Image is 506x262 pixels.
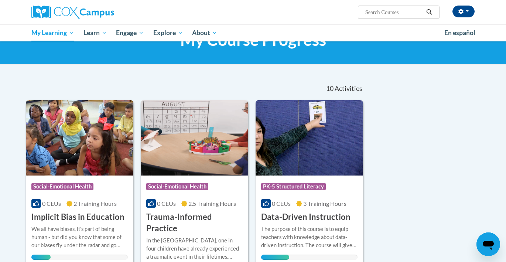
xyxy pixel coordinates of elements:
img: Course Logo [141,100,248,176]
a: About [188,24,222,41]
div: The purpose of this course is to equip teachers with knowledge about data-driven instruction. The... [261,225,358,249]
button: Search [424,8,435,17]
iframe: Button to launch messaging window [476,232,500,256]
a: Learn [79,24,112,41]
a: Engage [111,24,148,41]
a: Explore [148,24,188,41]
span: Engage [116,28,144,37]
div: We all have biases, it's part of being human - but did you know that some of our biases fly under... [31,225,128,249]
div: Your progress [261,255,289,260]
img: Cox Campus [31,6,114,19]
span: Learn [83,28,107,37]
span: My Learning [31,28,74,37]
span: Activities [335,85,362,93]
span: 3 Training Hours [303,200,346,207]
a: Cox Campus [31,6,172,19]
span: 2 Training Hours [73,200,117,207]
span: 0 CEUs [272,200,291,207]
span: Explore [153,28,183,37]
img: Course Logo [256,100,363,176]
a: My Learning [27,24,79,41]
span: Social-Emotional Health [31,183,93,190]
h3: Trauma-Informed Practice [146,211,243,234]
input: Search Courses [365,8,424,17]
span: 2.5 Training Hours [188,200,236,207]
div: Your progress [31,255,51,260]
span: 0 CEUs [157,200,176,207]
a: En español [440,25,480,41]
button: Account Settings [452,6,475,17]
img: Course Logo [26,100,133,176]
h3: Data-Driven Instruction [261,211,351,223]
span: PK-5 Structured Literacy [261,183,326,190]
span: About [192,28,217,37]
h3: Implicit Bias in Education [31,211,124,223]
span: 0 CEUs [42,200,61,207]
div: Main menu [20,24,486,41]
span: Social-Emotional Health [146,183,208,190]
span: En español [444,29,475,37]
div: In the [GEOGRAPHIC_DATA], one in four children have already experienced a traumatic event in thei... [146,237,243,261]
span: 10 [326,85,334,93]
